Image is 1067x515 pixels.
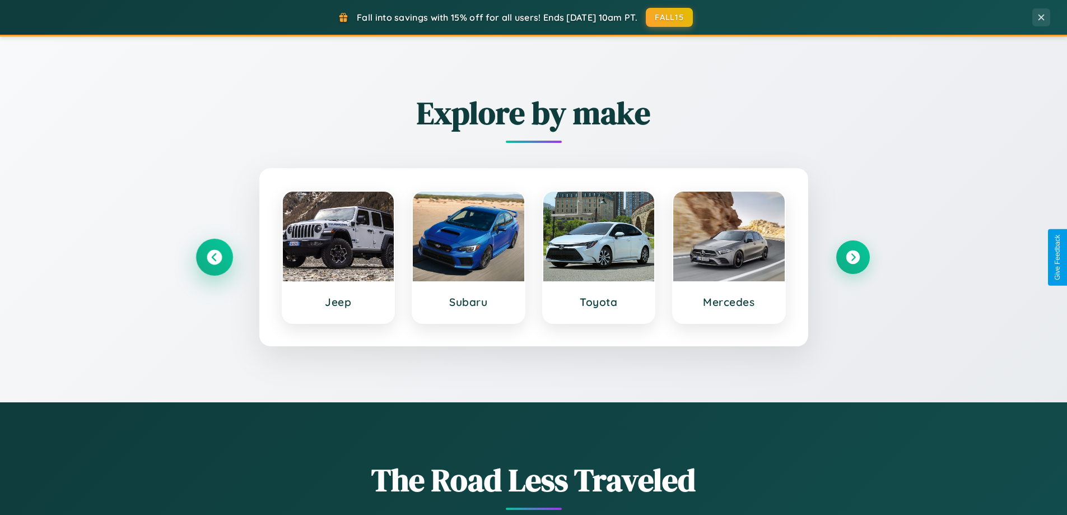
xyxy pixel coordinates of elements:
div: Give Feedback [1054,235,1061,280]
button: FALL15 [646,8,693,27]
h3: Toyota [555,295,644,309]
h3: Jeep [294,295,383,309]
h3: Subaru [424,295,513,309]
h1: The Road Less Traveled [198,458,870,502]
h2: Explore by make [198,91,870,134]
span: Fall into savings with 15% off for all users! Ends [DATE] 10am PT. [357,12,637,23]
h3: Mercedes [684,295,774,309]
